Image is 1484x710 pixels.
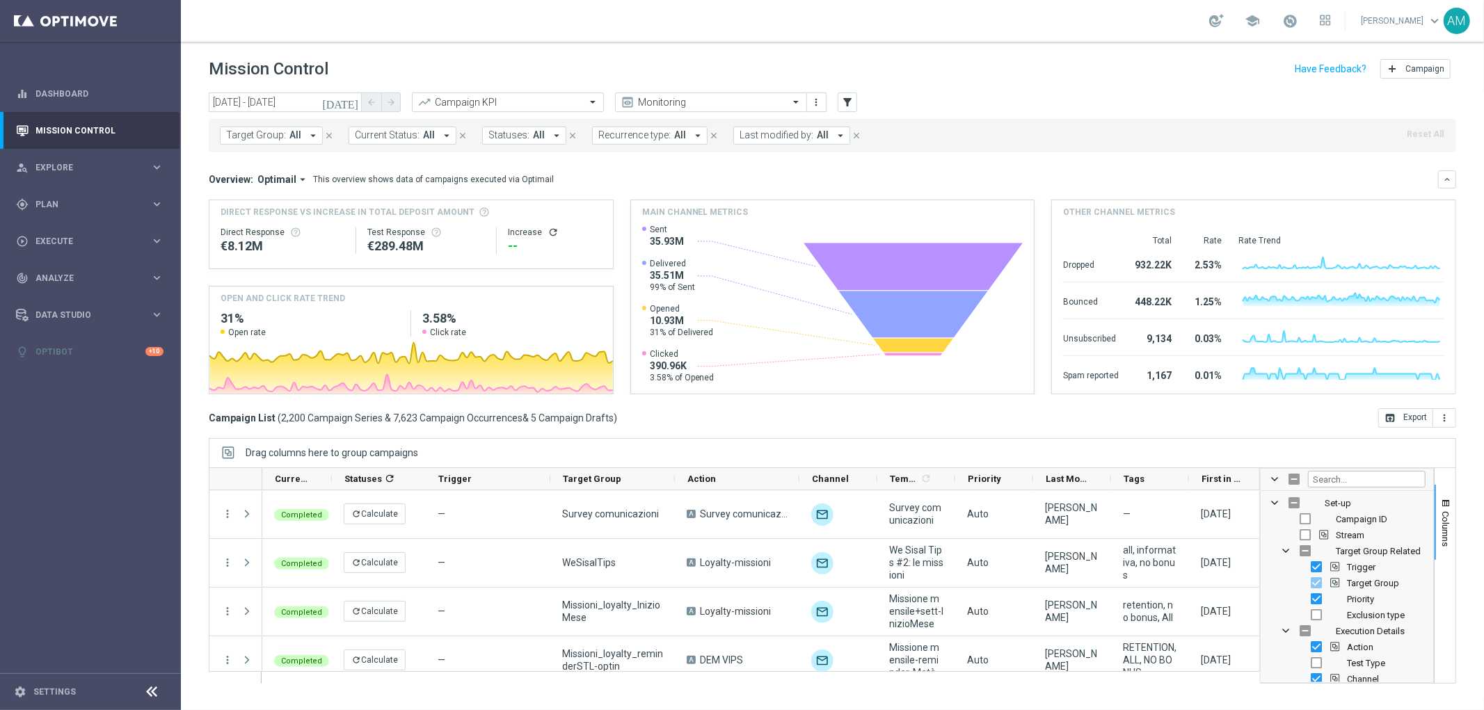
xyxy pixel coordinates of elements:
[1347,562,1375,572] span: Trigger
[355,129,420,141] span: Current Status:
[349,127,456,145] button: Current Status: All arrow_drop_down
[740,129,813,141] span: Last modified by:
[1063,252,1119,275] div: Dropped
[35,333,145,370] a: Optibot
[150,197,163,211] i: keyboard_arrow_right
[35,75,163,112] a: Dashboard
[1347,578,1399,588] span: Target Group
[438,557,445,568] span: —
[324,131,334,140] i: close
[382,471,395,486] span: Calculate column
[1261,639,1434,655] div: Action Column
[221,508,234,520] button: more_vert
[1135,363,1172,385] div: 1,167
[1347,594,1374,604] span: Priority
[1135,252,1172,275] div: 932.22K
[275,474,308,484] span: Current Status
[16,346,29,358] i: lightbulb
[811,552,833,574] div: Optimail
[1438,170,1456,188] button: keyboard_arrow_down
[281,510,322,519] span: Completed
[563,474,621,484] span: Target Group
[1238,235,1444,246] div: Rate Trend
[1063,326,1119,348] div: Unsubscribed
[811,503,833,526] img: Optimail
[221,206,474,218] span: Direct Response VS Increase In Total Deposit Amount
[438,508,445,519] span: —
[221,310,399,327] h2: 31%
[1201,508,1231,520] div: 24 Aug 2025, Sunday
[221,556,234,569] i: more_vert
[650,224,684,235] span: Sent
[422,310,601,327] h2: 3.58%
[262,636,1423,685] div: Press SPACE to select this row.
[281,412,522,424] span: 2,200 Campaign Series & 7,623 Campaign Occurrences
[1433,408,1456,428] button: more_vert
[15,273,164,284] button: track_changes Analyze keyboard_arrow_right
[592,127,708,145] button: Recurrence type: All arrow_drop_down
[968,474,1001,484] span: Priority
[1135,289,1172,312] div: 448.22K
[274,508,329,521] colored-tag: Completed
[417,95,431,109] i: trending_up
[674,129,686,141] span: All
[1261,623,1434,639] div: Execution Details Column Group
[615,92,807,112] ng-select: Monitoring
[262,588,1423,636] div: Press SPACE to select this row.
[221,292,345,305] h4: OPEN AND CLICK RATE TREND
[246,447,418,458] span: Drag columns here to group campaigns
[281,656,322,665] span: Completed
[1427,13,1442,29] span: keyboard_arrow_down
[650,282,695,293] span: 99% of Sent
[687,607,696,615] span: A
[1385,412,1396,423] i: open_in_browser
[145,347,163,356] div: +10
[1123,641,1177,679] span: RETENTION, ALL, NO BONUS
[1045,550,1099,575] div: Chiara Pigato
[650,348,715,360] span: Clicked
[221,238,344,255] div: €8,119,170
[438,474,472,484] span: Trigger
[1261,655,1434,671] div: Test Type Column
[650,314,714,327] span: 10.93M
[1439,412,1450,423] i: more_vert
[150,161,163,174] i: keyboard_arrow_right
[423,129,435,141] span: All
[1444,8,1470,34] div: AM
[1336,530,1364,540] span: Stream
[650,327,714,338] span: 31% of Delivered
[209,92,362,112] input: Select date range
[16,235,150,248] div: Execute
[488,129,529,141] span: Statuses:
[1261,527,1434,543] div: Stream Column
[384,473,395,484] i: refresh
[15,162,164,173] div: person_search Explore keyboard_arrow_right
[209,412,617,424] h3: Campaign List
[16,272,29,284] i: track_changes
[228,327,266,338] span: Open rate
[920,473,932,484] i: refresh
[1347,642,1373,652] span: Action
[367,227,485,238] div: Test Response
[16,161,150,174] div: Explore
[522,412,529,423] span: &
[708,128,720,143] button: close
[15,309,164,321] div: Data Studio keyboard_arrow_right
[1387,63,1398,74] i: add
[642,206,749,218] h4: Main channel metrics
[852,131,861,140] i: close
[700,508,788,520] span: Survey comunicazioni
[15,199,164,210] button: gps_fixed Plan keyboard_arrow_right
[289,129,301,141] span: All
[15,346,164,357] button: lightbulb Optibot +10
[810,94,824,111] button: more_vert
[367,97,376,107] i: arrow_back
[692,129,704,142] i: arrow_drop_down
[274,654,329,667] colored-tag: Completed
[1135,326,1172,348] div: 9,134
[440,129,453,142] i: arrow_drop_down
[548,227,559,238] button: refresh
[351,606,361,616] i: refresh
[1325,498,1351,508] span: Set-up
